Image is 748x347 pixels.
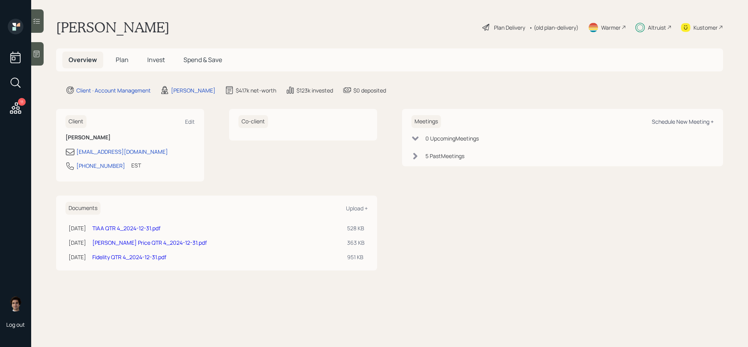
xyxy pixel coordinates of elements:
[147,55,165,64] span: Invest
[693,23,718,32] div: Kustomer
[411,115,441,128] h6: Meetings
[8,296,23,311] img: harrison-schaefer-headshot-2.png
[92,253,166,261] a: Fidelity QTR 4_2024-12-31.pdf
[92,224,161,232] a: TIAA QTR 4_2024-12-31.pdf
[238,115,268,128] h6: Co-client
[69,238,86,247] div: [DATE]
[65,202,101,215] h6: Documents
[425,152,464,160] div: 5 Past Meeting s
[69,253,86,261] div: [DATE]
[65,134,195,141] h6: [PERSON_NAME]
[18,98,26,106] div: 11
[76,148,168,156] div: [EMAIL_ADDRESS][DOMAIN_NAME]
[601,23,621,32] div: Warmer
[236,86,276,94] div: $417k net-worth
[92,239,207,246] a: [PERSON_NAME] Price QTR 4_2024-12-31.pdf
[494,23,525,32] div: Plan Delivery
[652,118,714,125] div: Schedule New Meeting +
[346,205,368,212] div: Upload +
[116,55,129,64] span: Plan
[353,86,386,94] div: $0 deposited
[296,86,333,94] div: $123k invested
[648,23,666,32] div: Altruist
[56,19,169,36] h1: [PERSON_NAME]
[131,161,141,169] div: EST
[76,162,125,170] div: [PHONE_NUMBER]
[529,23,579,32] div: • (old plan-delivery)
[347,253,365,261] div: 951 KB
[69,224,86,232] div: [DATE]
[65,115,86,128] h6: Client
[76,86,151,94] div: Client · Account Management
[347,224,365,232] div: 528 KB
[185,118,195,125] div: Edit
[425,134,479,142] div: 0 Upcoming Meeting s
[183,55,222,64] span: Spend & Save
[69,55,97,64] span: Overview
[6,321,25,328] div: Log out
[171,86,215,94] div: [PERSON_NAME]
[347,238,365,247] div: 363 KB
